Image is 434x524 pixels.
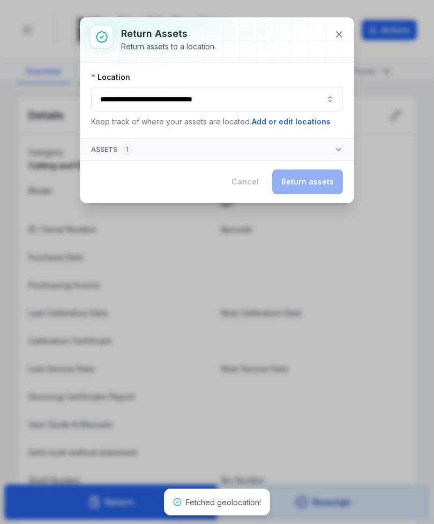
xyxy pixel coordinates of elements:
[91,72,130,83] label: Location
[91,116,343,128] p: Keep track of where your assets are located.
[121,26,216,41] h3: Return assets
[121,41,216,52] div: Return assets to a location.
[251,116,331,128] button: Add or edit locations
[122,143,133,156] div: 1
[186,498,261,507] span: Fetched geolocation!
[91,143,133,156] span: Assets
[80,139,354,160] button: Assets1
